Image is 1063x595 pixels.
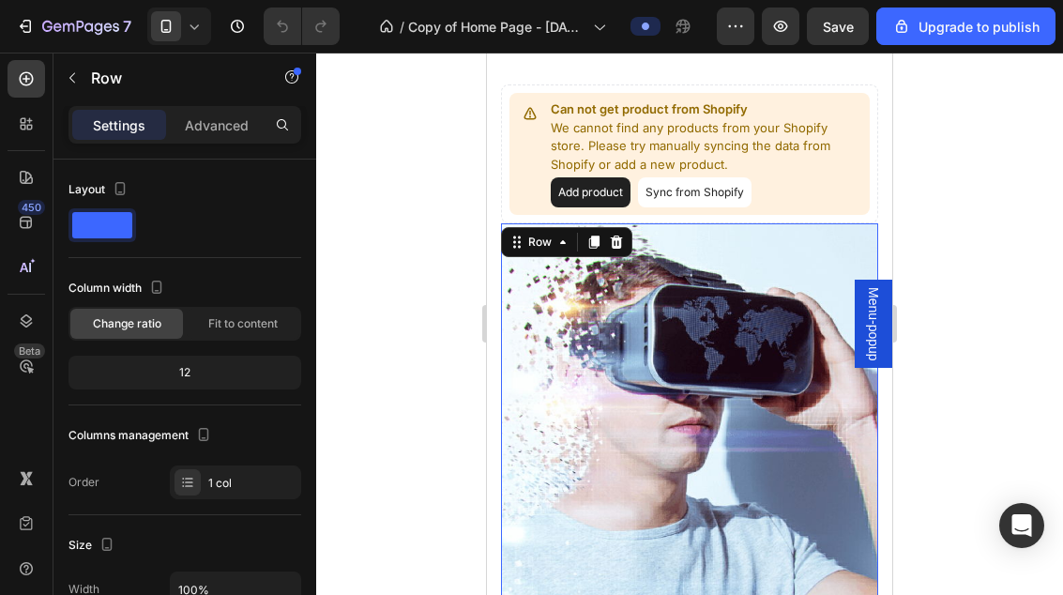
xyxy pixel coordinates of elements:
div: Beta [14,343,45,359]
div: Columns management [68,423,215,449]
span: Save [823,19,854,35]
span: / [400,17,404,37]
p: 7 [123,15,131,38]
button: Save [807,8,869,45]
p: Advanced [185,115,249,135]
p: Settings [93,115,145,135]
div: Order [68,474,99,491]
div: Upgrade to publish [892,17,1040,37]
div: Open Intercom Messenger [999,503,1044,548]
div: Layout [68,177,131,203]
button: Upgrade to publish [876,8,1055,45]
div: 1 col [208,475,296,492]
div: 450 [18,200,45,215]
span: Change ratio [93,315,161,332]
button: 7 [8,8,140,45]
span: Copy of Home Page - [DATE] 11:40:40 [408,17,585,37]
div: Size [68,533,118,558]
div: Column width [68,276,168,301]
div: 12 [72,359,297,386]
span: Fit to content [208,315,278,332]
iframe: Design area [487,53,892,595]
p: Row [91,67,251,89]
div: Undo/Redo [264,8,340,45]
